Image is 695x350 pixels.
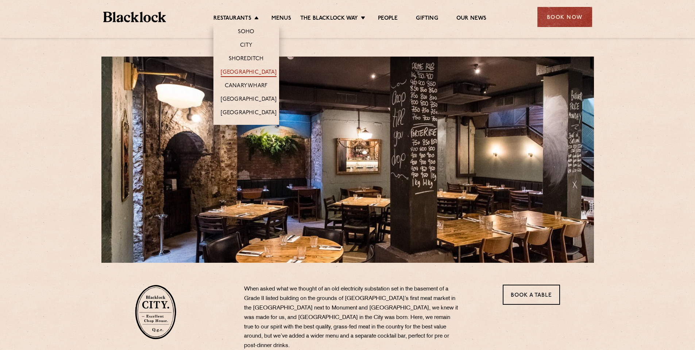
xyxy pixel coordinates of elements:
a: Book a Table [503,285,560,305]
a: Shoreditch [229,55,264,64]
a: [GEOGRAPHIC_DATA] [221,69,277,77]
a: The Blacklock Way [300,15,358,23]
a: People [378,15,398,23]
a: City [240,42,252,50]
img: City-stamp-default.svg [135,285,176,339]
a: [GEOGRAPHIC_DATA] [221,109,277,118]
div: Book Now [537,7,592,27]
a: Soho [238,28,255,36]
a: Menus [271,15,291,23]
a: Restaurants [213,15,251,23]
a: Our News [456,15,487,23]
a: Canary Wharf [225,82,267,91]
img: BL_Textured_Logo-footer-cropped.svg [103,12,166,22]
a: [GEOGRAPHIC_DATA] [221,96,277,104]
a: Gifting [416,15,438,23]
